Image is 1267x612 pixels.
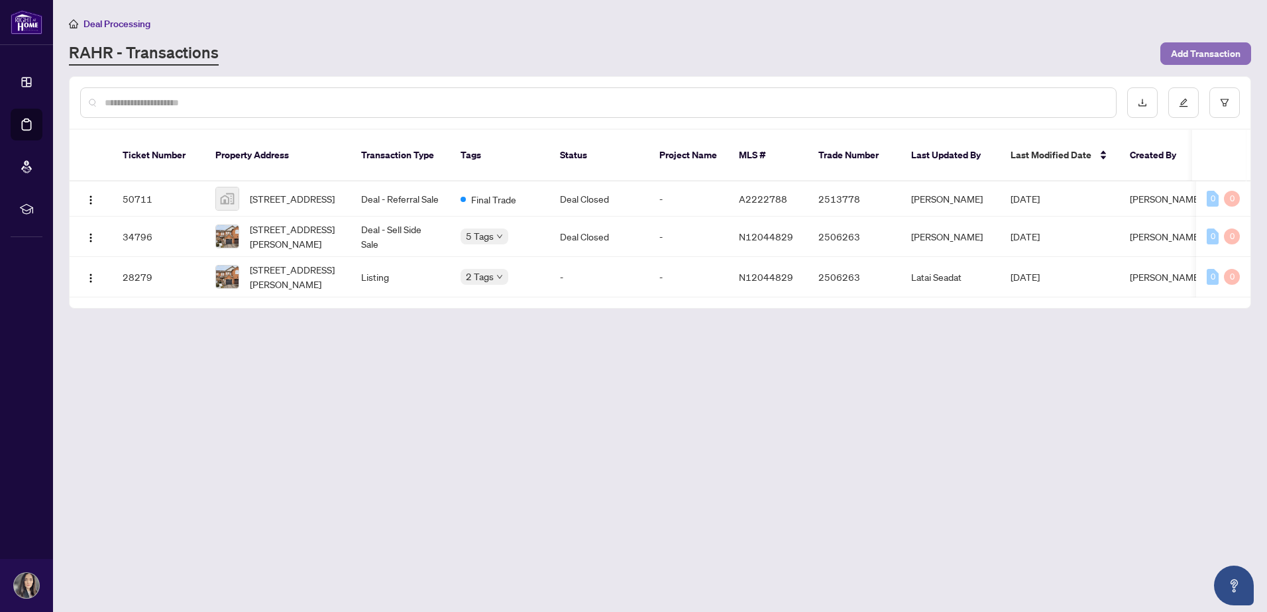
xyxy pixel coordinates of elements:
img: thumbnail-img [216,266,239,288]
img: Profile Icon [14,573,39,598]
td: - [549,257,649,297]
div: 0 [1207,269,1219,285]
th: MLS # [728,130,808,181]
th: Created By [1119,130,1199,181]
span: down [496,274,503,280]
span: [PERSON_NAME] [1130,193,1201,205]
span: [STREET_ADDRESS][PERSON_NAME] [250,222,340,251]
td: Latai Seadat [901,257,1000,297]
span: [DATE] [1011,193,1040,205]
span: Add Transaction [1171,43,1240,64]
img: logo [11,10,42,34]
span: download [1138,98,1147,107]
button: filter [1209,87,1240,118]
button: Add Transaction [1160,42,1251,65]
span: N12044829 [739,271,793,283]
div: 0 [1207,191,1219,207]
span: [DATE] [1011,230,1040,242]
td: Deal - Sell Side Sale [351,217,450,257]
td: - [649,217,728,257]
span: filter [1220,98,1229,107]
span: [STREET_ADDRESS][PERSON_NAME] [250,262,340,291]
button: edit [1168,87,1199,118]
td: [PERSON_NAME] [901,181,1000,217]
td: - [649,181,728,217]
span: Final Trade [471,192,516,207]
span: 5 Tags [466,229,494,244]
td: 28279 [112,257,205,297]
div: 0 [1224,229,1240,244]
th: Status [549,130,649,181]
span: [DATE] [1011,271,1040,283]
td: 2513778 [808,181,901,217]
div: 0 [1207,229,1219,244]
span: edit [1179,98,1188,107]
span: A2222788 [739,193,787,205]
button: Logo [80,226,101,247]
td: [PERSON_NAME] [901,217,1000,257]
td: 2506263 [808,217,901,257]
td: Listing [351,257,450,297]
td: 34796 [112,217,205,257]
th: Ticket Number [112,130,205,181]
td: Deal Closed [549,217,649,257]
th: Property Address [205,130,351,181]
td: 50711 [112,181,205,217]
img: thumbnail-img [216,187,239,210]
img: Logo [85,273,96,283]
td: 2506263 [808,257,901,297]
span: [PERSON_NAME] [1130,271,1201,283]
td: Deal Closed [549,181,649,217]
span: Deal Processing [83,18,150,30]
span: Last Modified Date [1011,148,1091,162]
button: Open asap [1214,566,1254,605]
img: Logo [85,232,96,243]
button: download [1127,87,1158,118]
th: Tags [450,130,549,181]
span: [PERSON_NAME] [1130,230,1201,242]
span: 2 Tags [466,269,494,284]
th: Last Updated By [901,130,1000,181]
th: Trade Number [808,130,901,181]
span: N12044829 [739,230,793,242]
button: Logo [80,188,101,209]
th: Project Name [649,130,728,181]
div: 0 [1224,191,1240,207]
button: Logo [80,266,101,287]
span: down [496,233,503,240]
th: Last Modified Date [1000,130,1119,181]
img: thumbnail-img [216,225,239,248]
a: RAHR - Transactions [69,42,219,66]
div: 0 [1224,269,1240,285]
td: Deal - Referral Sale [351,181,450,217]
span: home [69,19,78,28]
td: - [649,257,728,297]
span: [STREET_ADDRESS] [250,191,335,206]
th: Transaction Type [351,130,450,181]
img: Logo [85,195,96,205]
